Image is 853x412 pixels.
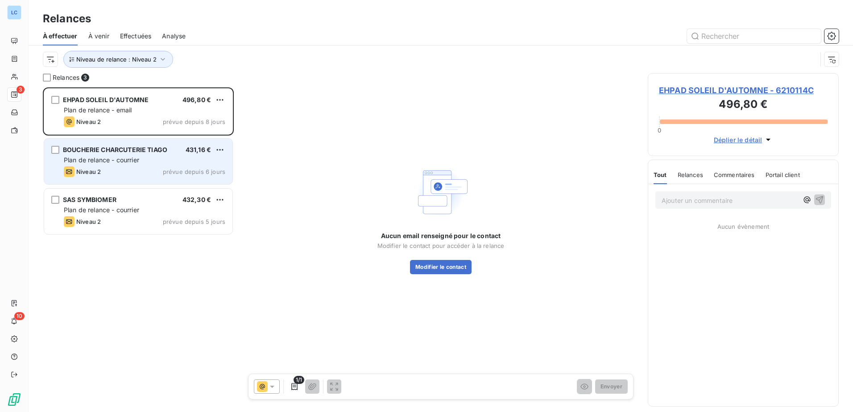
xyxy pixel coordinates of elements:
h3: 496,80 € [659,96,828,114]
span: 0 [658,127,661,134]
span: Relances [53,73,79,82]
h3: Relances [43,11,91,27]
span: 496,80 € [182,96,211,103]
span: Plan de relance - courrier [64,206,139,214]
span: 10 [14,312,25,320]
span: Niveau 2 [76,218,101,225]
span: EHPAD SOLEIL D'AUTOMNE - 6210114C [659,84,828,96]
span: SAS SYMBIOMER [63,196,116,203]
a: 3 [7,87,21,102]
button: Modifier le contact [410,260,472,274]
span: Commentaires [714,171,755,178]
span: 3 [81,74,89,82]
span: EHPAD SOLEIL D'AUTOMNE [63,96,149,103]
div: grid [43,87,234,412]
span: Effectuées [120,32,152,41]
span: Plan de relance - courrier [64,156,139,164]
span: prévue depuis 6 jours [163,168,225,175]
span: Plan de relance - email [64,106,132,114]
span: À effectuer [43,32,78,41]
span: Analyse [162,32,186,41]
img: Empty state [412,164,469,221]
img: Logo LeanPay [7,392,21,407]
button: Déplier le détail [711,135,776,145]
span: Déplier le détail [714,135,762,144]
span: Relances [678,171,703,178]
span: prévue depuis 8 jours [163,118,225,125]
button: Niveau de relance : Niveau 2 [63,51,173,68]
span: 1/1 [294,376,304,384]
span: Niveau de relance : Niveau 2 [76,56,157,63]
span: BOUCHERIE CHARCUTERIE TIAGO [63,146,167,153]
iframe: Intercom live chat [823,382,844,403]
span: 431,16 € [186,146,211,153]
input: Rechercher [687,29,821,43]
span: Aucun email renseigné pour le contact [381,231,501,240]
span: Modifier le contact pour accéder à la relance [377,242,505,249]
button: Envoyer [595,379,628,394]
span: Portail client [766,171,800,178]
span: Tout [654,171,667,178]
span: 3 [17,86,25,94]
span: À venir [88,32,109,41]
span: Niveau 2 [76,168,101,175]
span: Niveau 2 [76,118,101,125]
span: prévue depuis 5 jours [163,218,225,225]
span: Aucun évènement [717,223,769,230]
div: LC [7,5,21,20]
span: 432,30 € [182,196,211,203]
